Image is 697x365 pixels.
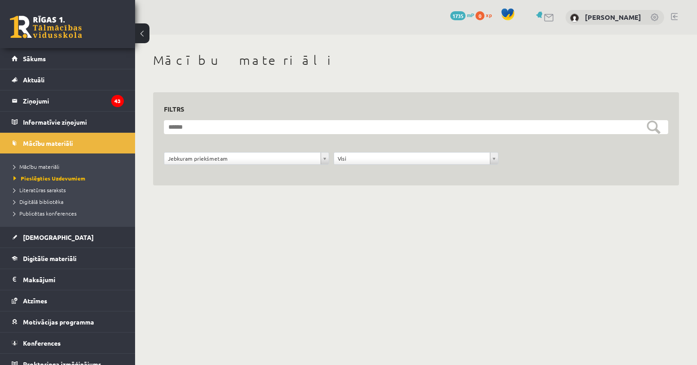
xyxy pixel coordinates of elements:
a: Sākums [12,48,124,69]
a: Konferences [12,333,124,353]
legend: Ziņojumi [23,90,124,111]
a: Atzīmes [12,290,124,311]
a: Jebkuram priekšmetam [164,153,329,164]
a: Mācību materiāli [14,162,126,171]
a: Pieslēgties Uzdevumiem [14,174,126,182]
span: mP [467,11,474,18]
img: Mārīte Baranovska [570,14,579,23]
a: Ziņojumi43 [12,90,124,111]
span: xp [486,11,492,18]
a: Visi [334,153,498,164]
a: 1735 mP [450,11,474,18]
legend: Informatīvie ziņojumi [23,112,124,132]
span: Sākums [23,54,46,63]
span: Mācību materiāli [23,139,73,147]
span: Visi [338,153,487,164]
span: Jebkuram priekšmetam [168,153,317,164]
span: Pieslēgties Uzdevumiem [14,175,85,182]
a: Motivācijas programma [12,311,124,332]
a: Publicētas konferences [14,209,126,217]
span: Digitālie materiāli [23,254,77,262]
a: [PERSON_NAME] [585,13,641,22]
span: [DEMOGRAPHIC_DATA] [23,233,94,241]
a: Digitālā bibliotēka [14,198,126,206]
a: Digitālie materiāli [12,248,124,269]
span: Publicētas konferences [14,210,77,217]
span: Aktuāli [23,76,45,84]
a: Informatīvie ziņojumi [12,112,124,132]
a: Mācību materiāli [12,133,124,153]
a: Rīgas 1. Tālmācības vidusskola [10,16,82,38]
a: Maksājumi [12,269,124,290]
span: 0 [475,11,484,20]
i: 43 [111,95,124,107]
legend: Maksājumi [23,269,124,290]
span: 1735 [450,11,466,20]
a: Literatūras saraksts [14,186,126,194]
h3: Filtrs [164,103,657,115]
span: Atzīmes [23,297,47,305]
a: [DEMOGRAPHIC_DATA] [12,227,124,248]
span: Literatūras saraksts [14,186,66,194]
span: Motivācijas programma [23,318,94,326]
span: Digitālā bibliotēka [14,198,63,205]
h1: Mācību materiāli [153,53,679,68]
span: Konferences [23,339,61,347]
a: 0 xp [475,11,496,18]
a: Aktuāli [12,69,124,90]
span: Mācību materiāli [14,163,59,170]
